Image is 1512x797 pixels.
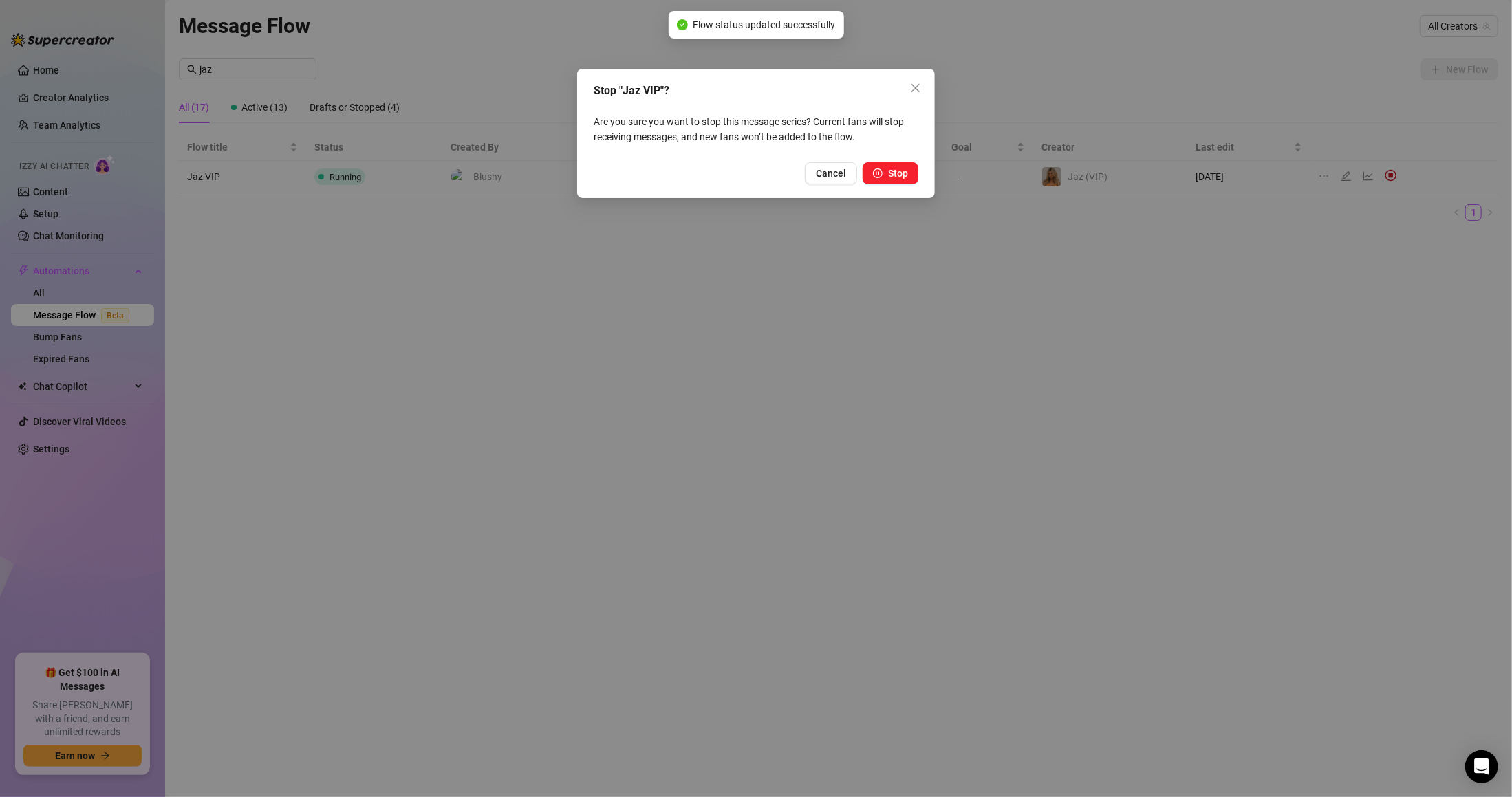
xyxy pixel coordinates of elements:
div: Open Intercom Messenger [1465,750,1498,783]
button: Close [905,77,927,99]
span: Close [905,83,927,94]
button: Cancel [805,162,857,184]
span: check-circle [677,19,688,30]
span: Stop [888,168,908,179]
p: Are you sure you want to stop this message series? Current fans will stop receiving messages, and... [594,114,918,144]
div: Stop "Jaz VIP"? [594,83,918,99]
span: Flow status updated successfully [693,17,836,32]
span: close [910,83,921,94]
button: Stop [863,162,918,184]
span: Cancel [816,168,846,179]
span: pause-circle [873,168,883,178]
